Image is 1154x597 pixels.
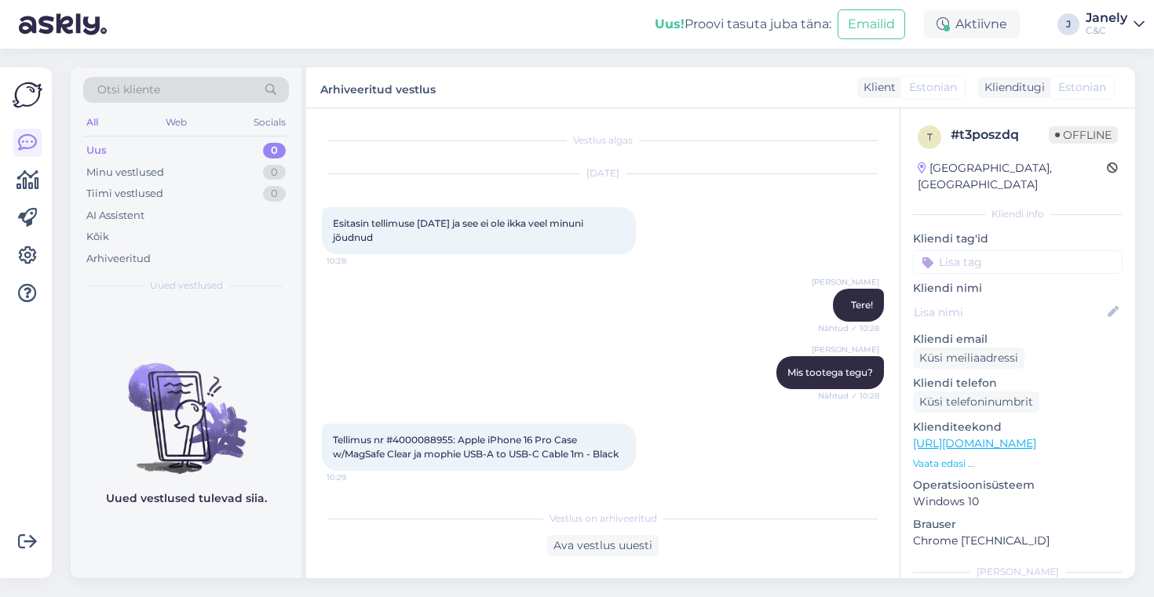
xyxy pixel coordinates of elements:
span: Nähtud ✓ 10:28 [818,322,879,334]
div: 0 [263,143,286,158]
input: Lisa nimi [914,304,1105,321]
span: [PERSON_NAME] [812,276,879,288]
div: C&C [1086,24,1127,37]
div: AI Assistent [86,208,144,224]
div: Ava vestlus uuesti [547,535,659,556]
p: Chrome [TECHNICAL_ID] [913,533,1123,549]
span: 10:29 [327,471,385,483]
span: Estonian [909,79,957,96]
span: Nähtud ✓ 10:28 [818,390,879,402]
span: Uued vestlused [150,278,223,293]
div: Socials [250,112,289,133]
div: J [1057,13,1079,35]
p: Kliendi tag'id [913,231,1123,247]
p: Brauser [913,516,1123,533]
span: Vestlus on arhiveeritud [550,511,657,526]
div: 0 [263,186,286,202]
span: Otsi kliente [97,82,160,98]
div: Kõik [86,229,109,245]
span: Esitasin tellimuse [DATE] ja see ei ole ikka veel minuni jõudnud [333,217,586,243]
div: Arhiveeritud [86,251,151,267]
span: Tere! [851,299,873,311]
a: JanelyC&C [1086,12,1145,37]
a: [URL][DOMAIN_NAME] [913,436,1036,450]
div: 0 [263,165,286,180]
div: Janely [1086,12,1127,24]
p: Vaata edasi ... [913,457,1123,471]
label: Arhiveeritud vestlus [320,77,436,98]
div: [PERSON_NAME] [913,565,1123,579]
p: Operatsioonisüsteem [913,477,1123,493]
div: Proovi tasuta juba täna: [655,15,831,34]
img: Askly Logo [13,80,42,110]
div: [GEOGRAPHIC_DATA], [GEOGRAPHIC_DATA] [918,160,1107,193]
p: Windows 10 [913,493,1123,510]
span: [PERSON_NAME] [812,344,879,355]
span: Offline [1049,126,1118,144]
span: Tellimus nr #4000088955: Apple iPhone 16 Pro Case w/MagSafe Clear ja mophie USB-A to USB-C Cable ... [333,434,619,460]
span: 10:28 [327,255,385,267]
p: Uued vestlused tulevad siia. [106,490,267,507]
div: Vestlus algas [322,133,884,147]
div: Küsi telefoninumbrit [913,391,1039,413]
div: Küsi meiliaadressi [913,348,1024,369]
p: Kliendi telefon [913,375,1123,391]
div: Klient [857,79,896,96]
div: Aktiivne [924,10,1020,38]
div: Klienditugi [978,79,1045,96]
p: Klienditeekond [913,419,1123,435]
img: No chats [71,335,301,476]
div: [DATE] [322,166,884,180]
span: t [927,131,933,143]
div: Web [163,112,190,133]
div: Tiimi vestlused [86,186,163,202]
div: Kliendi info [913,207,1123,221]
div: Uus [86,143,107,158]
div: # t3poszdq [951,126,1049,144]
p: Kliendi email [913,331,1123,348]
input: Lisa tag [913,250,1123,274]
span: Mis tootega tegu? [787,366,873,378]
span: Estonian [1058,79,1106,96]
button: Emailid [838,9,905,39]
div: Minu vestlused [86,165,164,180]
b: Uus! [655,16,685,31]
div: All [83,112,101,133]
p: Kliendi nimi [913,280,1123,297]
